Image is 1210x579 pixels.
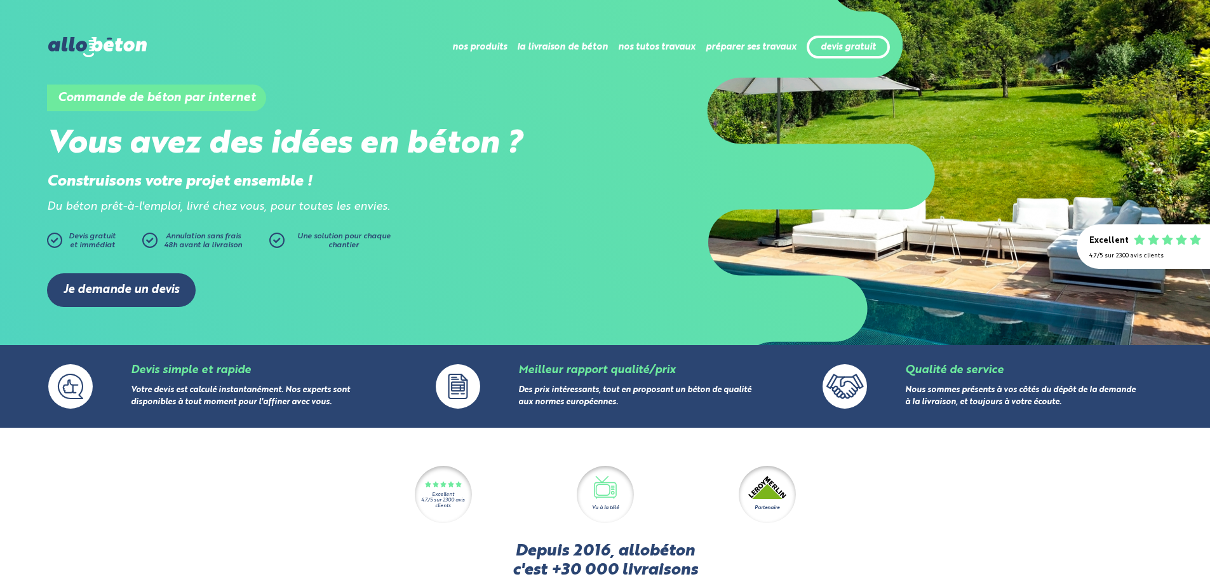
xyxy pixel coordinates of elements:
div: Excellent [1089,236,1129,246]
a: Votre devis est calculé instantanément. Nos experts sont disponibles à tout moment pour l'affiner... [131,386,350,406]
a: Meilleur rapport qualité/prix [518,365,675,376]
a: Devis simple et rapide [131,365,251,376]
li: la livraison de béton [517,32,608,62]
div: 4.7/5 sur 2300 avis clients [1089,252,1197,259]
div: Excellent [432,492,454,498]
li: nos tutos travaux [618,32,696,62]
a: Qualité de service [905,365,1004,376]
strong: Construisons votre projet ensemble ! [47,174,313,189]
a: Je demande un devis [47,273,196,307]
a: devis gratuit [821,42,876,53]
span: Annulation sans frais 48h avant la livraison [164,233,242,249]
div: Vu à la télé [592,504,619,512]
img: allobéton [48,37,146,57]
li: nos produits [452,32,507,62]
a: Des prix intéressants, tout en proposant un béton de qualité aux normes européennes. [518,386,751,406]
li: préparer ses travaux [706,32,797,62]
span: Devis gratuit et immédiat [69,233,116,249]
span: Une solution pour chaque chantier [297,233,391,249]
a: Devis gratuitet immédiat [47,233,136,254]
div: Partenaire [755,504,779,512]
div: 4.7/5 sur 2300 avis clients [415,498,472,509]
a: Annulation sans frais48h avant la livraison [142,233,269,254]
h2: Vous avez des idées en béton ? [47,126,605,163]
a: Nous sommes présents à vos côtés du dépôt de la demande à la livraison, et toujours à votre écoute. [905,386,1136,406]
h1: Commande de béton par internet [47,85,266,111]
i: Du béton prêt-à-l'emploi, livré chez vous, pour toutes les envies. [47,201,390,212]
a: Une solution pour chaque chantier [269,233,396,254]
